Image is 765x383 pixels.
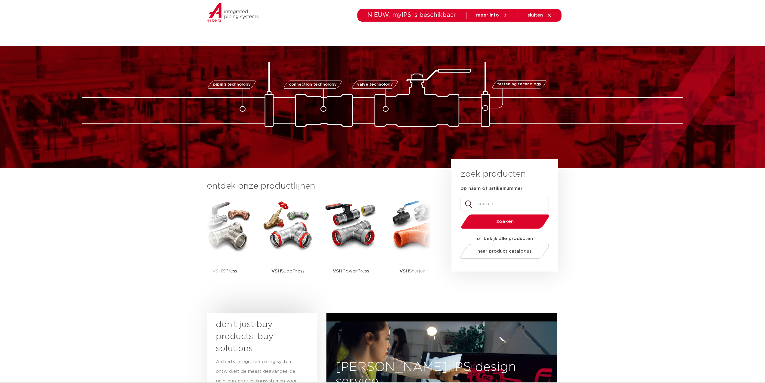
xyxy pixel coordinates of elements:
[458,244,551,259] a: naar product catalogus
[216,319,298,355] h3: don’t just buy products, buy solutions
[528,13,552,18] a: sluiten
[387,198,441,290] a: VSHShurjoint
[207,180,431,192] h3: ontdek onze productlijnen
[399,252,429,290] p: Shurjoint
[461,197,549,211] input: zoeken
[477,236,533,241] strong: of bekijk alle producten
[476,13,499,17] span: meer info
[289,83,336,87] span: connection technology
[301,22,501,46] nav: Menu
[261,198,315,290] a: VSHSudoPress
[368,22,400,46] a: toepassingen
[212,269,222,273] strong: VSH
[333,269,342,273] strong: VSH
[333,252,369,290] p: PowerPress
[481,22,501,46] a: over ons
[528,13,543,17] span: sluiten
[213,83,251,87] span: piping technology
[301,22,325,46] a: producten
[271,252,304,290] p: SudoPress
[337,22,356,46] a: markten
[461,186,522,192] label: op naam of artikelnummer
[271,269,281,273] strong: VSH
[477,249,532,254] span: naar product catalogus
[476,219,534,224] span: zoeken
[198,198,252,290] a: VSHXPress
[497,83,541,87] span: fastening technology
[367,12,457,18] span: NIEUW: myIPS is beschikbaar
[399,269,409,273] strong: VSH
[357,83,393,87] span: valve technology
[458,214,552,229] button: zoeken
[461,168,526,180] h3: zoek producten
[449,22,469,46] a: services
[531,22,537,46] div: my IPS
[476,13,508,18] a: meer info
[324,198,378,290] a: VSHPowerPress
[212,252,237,290] p: XPress
[412,22,437,46] a: downloads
